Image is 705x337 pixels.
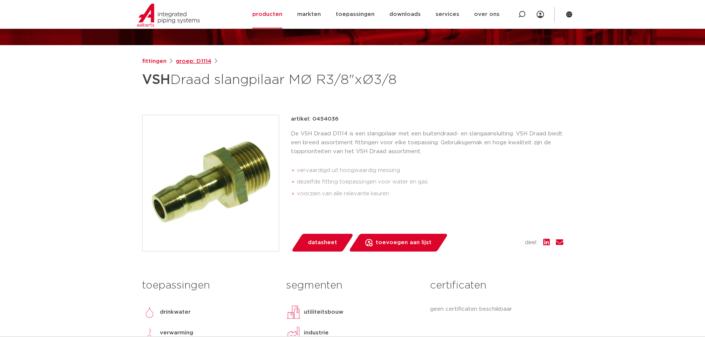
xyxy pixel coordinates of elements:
a: datasheet [291,234,354,252]
p: De VSH Draad D1114 is een slangpilaar met een buitendraad- en slangaansluiting. VSH Draad biedt e... [291,129,563,156]
p: artikel: 0454036 [291,115,339,124]
p: drinkwater [160,308,191,317]
p: geen certificaten beschikbaar [430,305,563,314]
h3: segmenten [286,278,419,293]
span: deel: [525,238,537,247]
li: vervaardigd uit hoogwaardig messing [297,165,563,176]
li: voorzien van alle relevante keuren [297,188,563,200]
img: utiliteitsbouw [286,305,301,320]
a: groep: D1114 [176,57,211,66]
span: datasheet [308,237,337,249]
a: fittingen [142,57,167,66]
img: Product Image for VSH Draad slangpilaar MØ R3/8"xØ3/8 [142,115,279,251]
h1: Draad slangpilaar MØ R3/8"xØ3/8 [142,69,420,91]
p: utiliteitsbouw [304,308,343,317]
h3: certificaten [430,278,563,293]
li: dezelfde fitting toepassingen voor water en gas [297,176,563,188]
strong: VSH [142,73,170,87]
img: drinkwater [142,305,157,320]
h3: toepassingen [142,278,275,293]
span: toevoegen aan lijst [376,237,432,249]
